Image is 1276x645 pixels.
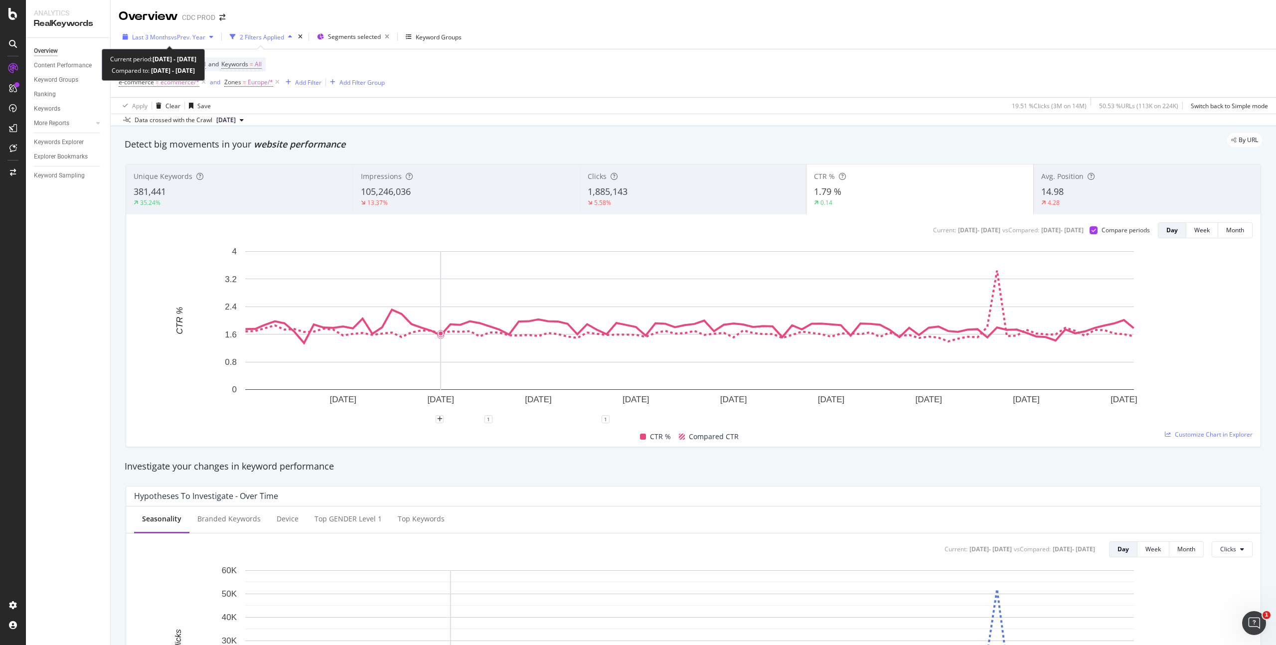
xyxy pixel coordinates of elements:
div: Day [1166,226,1178,234]
text: 4 [232,247,237,256]
div: Compared to: [112,65,195,76]
div: Compare periods [1102,226,1150,234]
div: Hypotheses to Investigate - Over Time [134,491,278,501]
div: Keywords Explorer [34,137,84,148]
span: Segments selected [328,32,381,41]
a: More Reports [34,118,93,129]
div: Seasonality [142,514,181,524]
span: Zones [224,78,241,86]
div: 5.58% [594,198,611,207]
button: and [210,77,220,87]
text: 1.6 [225,330,237,339]
div: 2 Filters Applied [240,33,284,41]
div: Current: [933,226,956,234]
text: CTR % [175,307,184,334]
a: Customize Chart in Explorer [1165,430,1253,439]
span: 2025 Sep. 12th [216,116,236,125]
text: [DATE] [623,395,649,404]
div: CDC PROD [182,12,215,22]
text: [DATE] [818,395,845,404]
div: Add Filter [295,78,321,87]
div: Current period: [110,53,196,65]
span: Clicks [1220,545,1236,553]
div: arrow-right-arrow-left [219,14,225,21]
span: = [250,60,253,68]
a: Keyword Groups [34,75,103,85]
div: 4.28 [1048,198,1060,207]
text: 3.2 [225,275,237,284]
div: [DATE] - [DATE] [1041,226,1084,234]
div: Current: [945,545,967,553]
span: Unique Keywords [134,171,192,181]
span: = [243,78,246,86]
button: Clear [152,98,180,114]
span: Europe/* [248,75,273,89]
a: Keywords Explorer [34,137,103,148]
div: legacy label [1227,133,1262,147]
div: Overview [119,8,178,25]
button: Save [185,98,211,114]
button: Month [1218,222,1253,238]
button: Apply [119,98,148,114]
button: Last 3 MonthsvsPrev. Year [119,29,217,45]
div: [DATE] - [DATE] [958,226,1000,234]
div: vs Compared : [1014,545,1051,553]
div: RealKeywords [34,18,102,29]
div: Analytics [34,8,102,18]
span: Keywords [221,60,248,68]
text: [DATE] [1013,395,1040,404]
button: [DATE] [212,114,248,126]
div: More Reports [34,118,69,129]
text: 40K [222,613,237,622]
div: [DATE] - [DATE] [1053,545,1095,553]
span: 381,441 [134,185,166,197]
div: 1 [484,415,492,423]
div: Week [1194,226,1210,234]
span: Clicks [588,171,607,181]
span: 1,885,143 [588,185,628,197]
div: Week [1145,545,1161,553]
button: Switch back to Simple mode [1187,98,1268,114]
text: 2.4 [225,302,237,312]
div: Explorer Bookmarks [34,152,88,162]
div: Month [1177,545,1195,553]
a: Content Performance [34,60,103,71]
div: and [210,78,220,86]
span: Avg. Position [1041,171,1084,181]
a: Explorer Bookmarks [34,152,103,162]
b: [DATE] - [DATE] [150,66,195,75]
div: Save [197,102,211,110]
div: Investigate your changes in keyword performance [125,460,1262,473]
span: CTR % [814,171,835,181]
div: Apply [132,102,148,110]
div: 1 [602,415,610,423]
text: 60K [222,566,237,575]
div: plus [436,415,444,423]
button: Month [1169,541,1204,557]
a: Ranking [34,89,103,100]
button: Day [1158,222,1186,238]
div: 0.14 [820,198,832,207]
div: 35.24% [140,198,160,207]
div: Ranking [34,89,56,100]
text: [DATE] [427,395,454,404]
div: [DATE] - [DATE] [969,545,1012,553]
div: Data crossed with the Crawl [135,116,212,125]
text: [DATE] [916,395,943,404]
span: 105,246,036 [361,185,411,197]
iframe: Intercom live chat [1242,611,1266,635]
span: 1 [1263,611,1271,619]
a: Overview [34,46,103,56]
text: 0 [232,385,237,394]
span: e-commerce [119,78,154,86]
div: Top GENDER Level 1 [315,514,382,524]
text: [DATE] [525,395,552,404]
span: By URL [1239,137,1258,143]
button: 2 Filters Applied [226,29,296,45]
button: Add Filter Group [326,76,385,88]
text: [DATE] [1111,395,1137,404]
div: vs Compared : [1002,226,1039,234]
text: [DATE] [720,395,747,404]
span: Impressions [361,171,402,181]
text: 50K [222,589,237,599]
